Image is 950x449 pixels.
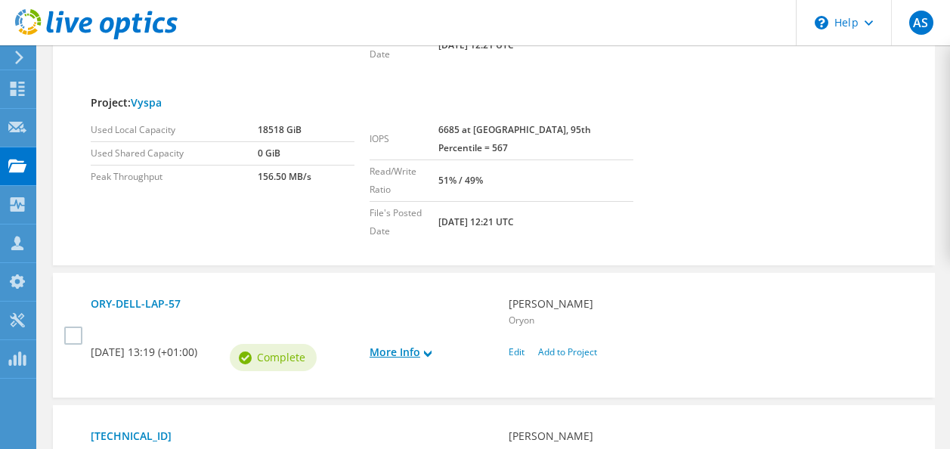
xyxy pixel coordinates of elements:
a: Add to Project [538,345,597,358]
td: Peak Throughput [91,166,258,189]
svg: \n [815,16,828,29]
span: AS [909,11,933,35]
span: Oryon [509,314,534,327]
a: ORY-DELL-LAP-57 [91,296,494,312]
a: More Info [370,344,494,361]
span: Complete [257,349,305,366]
td: 0 GiB [258,142,354,166]
td: Used Local Capacity [91,119,258,142]
a: Edit [509,345,525,358]
td: IOPS [370,119,438,160]
h4: Project: [91,94,633,111]
td: [DATE] 12:21 UTC [438,202,633,243]
a: [TECHNICAL_ID] [91,428,494,444]
b: [PERSON_NAME] [509,296,911,312]
td: 18518 GiB [258,119,354,142]
td: File's Posted Date [370,202,438,243]
a: Vyspa [131,95,162,110]
b: [PERSON_NAME] [509,428,911,444]
td: Read/Write Ratio [370,160,438,202]
b: [DATE] 13:19 (+01:00) [91,344,215,361]
td: 156.50 MB/s [258,166,354,189]
td: 6685 at [GEOGRAPHIC_DATA], 95th Percentile = 567 [438,119,633,160]
td: 51% / 49% [438,160,633,202]
td: Used Shared Capacity [91,142,258,166]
